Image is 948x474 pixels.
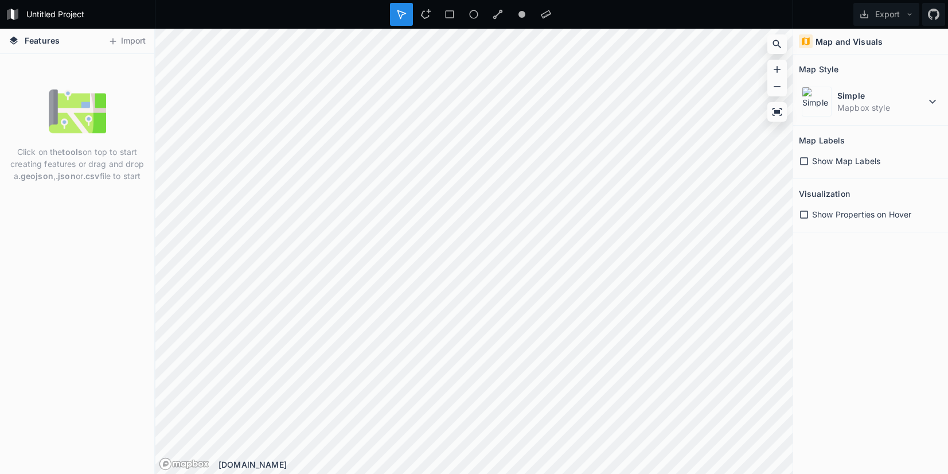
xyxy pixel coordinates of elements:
[799,185,850,203] h2: Visualization
[18,171,53,181] strong: .geojson
[799,131,845,149] h2: Map Labels
[159,457,209,471] a: Mapbox logo
[219,459,793,471] div: [DOMAIN_NAME]
[62,147,83,157] strong: tools
[49,83,106,140] img: empty
[102,32,151,50] button: Import
[837,102,926,114] dd: Mapbox style
[812,155,880,167] span: Show Map Labels
[9,146,146,182] p: Click on the on top to start creating features or drag and drop a , or file to start
[837,90,926,102] dt: Simple
[56,171,76,181] strong: .json
[816,36,883,48] h4: Map and Visuals
[799,60,838,78] h2: Map Style
[812,208,911,220] span: Show Properties on Hover
[853,3,919,26] button: Export
[802,87,832,116] img: Simple
[83,171,100,181] strong: .csv
[25,34,60,46] span: Features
